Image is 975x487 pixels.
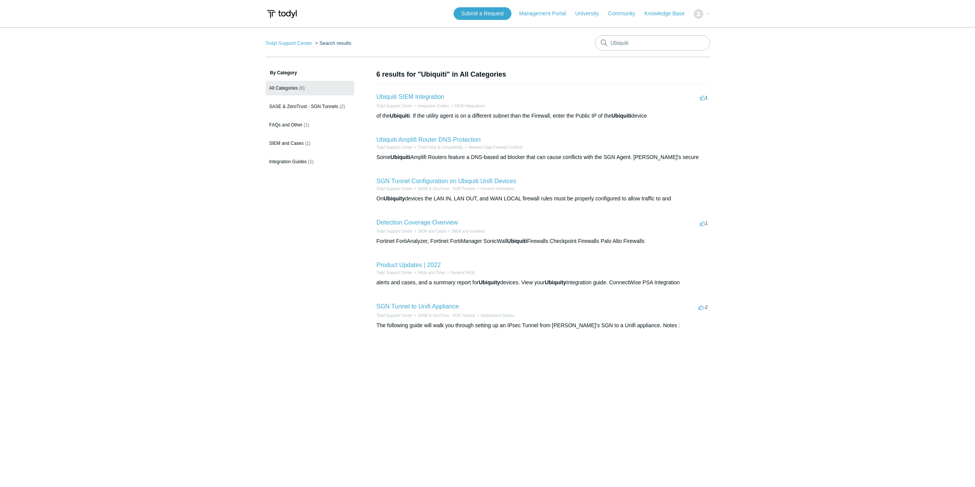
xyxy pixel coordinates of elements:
a: Product Updates | 2022 [377,262,441,268]
em: Ubiquiti [611,113,631,119]
span: -2 [698,304,708,310]
a: SASE & ZeroTrust - SGN Tunnels [418,187,475,191]
li: General Information [475,186,515,192]
h3: By Category [265,69,354,76]
a: Ubiquiti SIEM Integration [377,93,444,100]
a: SIEM and Cases (1) [265,136,354,151]
a: Todyl Support Center [377,145,413,149]
a: General Information [480,187,514,191]
a: SASE & ZeroTrust - SGN Tunnels (2) [265,99,354,114]
a: Deployment Guides [480,313,514,318]
em: Ubiquiti [390,154,410,160]
em: Ubiquiti [390,113,410,119]
li: SIEM and Incidents [446,228,485,234]
li: Todyl Support Center [377,144,413,150]
span: (1) [305,141,311,146]
li: Integration Guides [412,103,449,109]
em: Ubiquity [383,195,405,202]
a: FAQs and Other [418,271,445,275]
span: FAQs and Other [269,122,303,128]
a: Detection Coverage Overview [377,219,458,226]
a: All Categories (6) [265,81,354,95]
li: Todyl Support Center [377,103,413,109]
li: FAQs and Other [412,270,445,275]
div: alerts and cases, and a summary report for devices. View your Integration guide. ConnectWise PSA ... [377,279,710,287]
a: Todyl Support Center [377,187,413,191]
span: 1 [700,95,708,100]
span: (1) [304,122,310,128]
a: Integration Guides [418,104,449,108]
li: Todyl Support Center [377,228,413,234]
a: University [575,10,606,18]
a: SGN Tunnel Configuration on Ubiquiti Unifi Devices [377,178,516,184]
span: SASE & ZeroTrust - SGN Tunnels [269,104,338,109]
span: All Categories [269,85,298,91]
a: SIEM Integrations [454,104,485,108]
a: Todyl Support Center [377,313,413,318]
div: On devices the LAN IN, LAN OUT, and WAN LOCAL firewall rules must be properly configured to allow... [377,195,710,203]
input: Search [595,35,710,51]
div: of the . If the utility agent is on a different subnet than the Firewall, enter the Public IP of ... [377,112,710,120]
a: Management Portal [519,10,574,18]
li: SIEM Integrations [449,103,485,109]
a: SIEM and Incidents [452,229,485,233]
li: Search results [313,40,351,46]
span: 1 [700,220,708,226]
span: (6) [299,85,305,91]
a: Todyl Support Center [377,104,413,108]
li: Network Edge Firewall Conflicts [463,144,523,150]
li: SASE & ZeroTrust - SGN Tunnels [412,313,475,318]
a: Knowledge Base [644,10,692,18]
a: Ubiquiti Amplifi Router DNS Protection [377,136,481,143]
a: Community [608,10,643,18]
div: Some Amplifi Routers feature a DNS-based ad blocker that can cause conflicts with the SGN Agent. ... [377,153,710,161]
li: Todyl Support Center [265,40,314,46]
span: Integration Guides [269,159,307,164]
div: The following guide will walk you through setting up an IPsec Tunnel from [PERSON_NAME]'s SGN to ... [377,321,710,330]
a: Integration Guides (1) [265,154,354,169]
li: Deployment Guides [475,313,515,318]
li: SIEM and Cases [412,228,446,234]
a: Todyl Support Center [377,229,413,233]
span: (1) [308,159,314,164]
a: Third Party & Compatibility [418,145,463,149]
em: Ubiquity [478,279,500,285]
li: General FAQs [446,270,475,275]
a: Submit a Request [454,7,511,20]
li: Third Party & Compatibility [412,144,463,150]
a: FAQs and Other (1) [265,118,354,132]
a: SGN Tunnel to Unifi Appliance [377,303,459,310]
img: Todyl Support Center Help Center home page [265,7,298,21]
a: Todyl Support Center [377,271,413,275]
a: General FAQs [451,271,475,275]
a: SIEM and Cases [418,229,446,233]
li: SASE & ZeroTrust - SGN Tunnels [412,186,475,192]
em: Ubiquiti [507,238,527,244]
a: SASE & ZeroTrust - SGN Tunnels [418,313,475,318]
li: Todyl Support Center [377,186,413,192]
span: SIEM and Cases [269,141,304,146]
a: Network Edge Firewall Conflicts [469,145,523,149]
span: (2) [339,104,345,109]
em: Ubiquity [545,279,566,285]
h1: 6 results for "Ubiquiti" in All Categories [377,69,710,80]
a: Todyl Support Center [265,40,312,46]
div: Fortinet FortiAnalyzer, Fortinet FortiManager SonicWall Firewalls Checkpoint Firewalls Palo Alto ... [377,237,710,245]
